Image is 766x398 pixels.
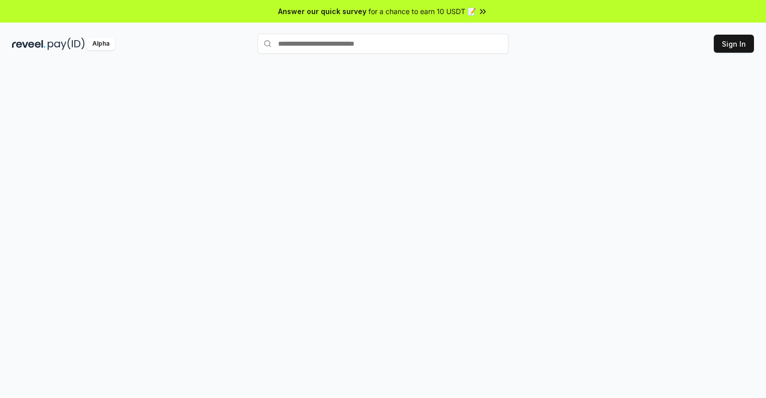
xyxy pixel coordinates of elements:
[48,38,85,50] img: pay_id
[368,6,476,17] span: for a chance to earn 10 USDT 📝
[278,6,366,17] span: Answer our quick survey
[12,38,46,50] img: reveel_dark
[714,35,754,53] button: Sign In
[87,38,115,50] div: Alpha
